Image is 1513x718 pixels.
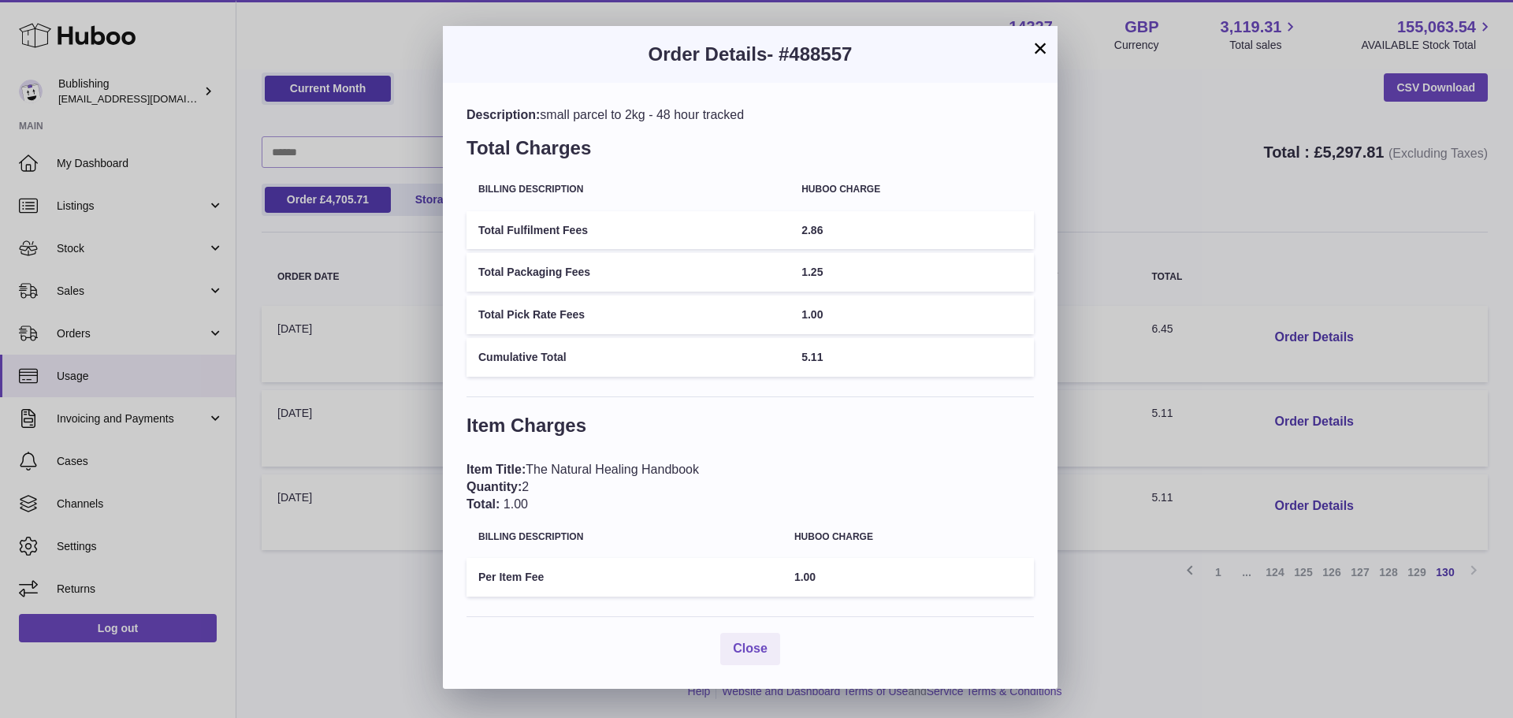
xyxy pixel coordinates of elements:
span: Close [733,642,768,655]
h3: Total Charges [467,136,1034,169]
span: Item Title: [467,463,526,476]
td: Cumulative Total [467,338,790,377]
td: Total Pick Rate Fees [467,296,790,334]
span: 1.00 [504,497,528,511]
span: Quantity: [467,480,522,493]
td: Per Item Fee [467,558,783,597]
th: Huboo charge [790,173,1034,206]
span: Description: [467,108,540,121]
td: Total Packaging Fees [467,253,790,292]
span: - #488557 [767,43,852,65]
span: 1.00 [794,571,816,583]
button: Close [720,633,780,665]
span: 1.25 [801,266,823,278]
div: The Natural Healing Handbook 2 [467,461,1034,512]
th: Billing Description [467,520,783,554]
div: small parcel to 2kg - 48 hour tracked [467,106,1034,124]
span: 1.00 [801,308,823,321]
span: Total: [467,497,500,511]
th: Billing Description [467,173,790,206]
span: 2.86 [801,224,823,236]
span: 5.11 [801,351,823,363]
button: × [1031,39,1050,58]
h3: Order Details [467,42,1034,67]
th: Huboo charge [783,520,1034,554]
td: Total Fulfilment Fees [467,211,790,250]
h3: Item Charges [467,413,1034,446]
